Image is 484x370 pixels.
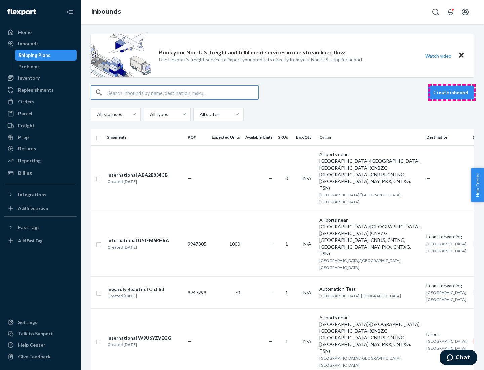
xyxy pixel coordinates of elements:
[4,155,77,166] a: Reporting
[107,237,169,244] div: International U5JEM6RHRA
[199,111,200,118] input: All states
[4,235,77,246] a: Add Fast Tag
[159,49,346,57] p: Book your Non-U.S. freight and fulfillment services in one streamlined flow.
[428,86,474,99] button: Create inbound
[159,56,364,63] p: Use Flexport’s freight service to import your products directly from your Non-U.S. supplier or port.
[4,317,77,328] a: Settings
[18,170,32,176] div: Billing
[18,110,32,117] div: Parcel
[15,50,77,61] a: Shipping Plans
[269,175,273,181] span: —
[285,290,288,295] span: 1
[185,129,209,145] th: PO#
[319,217,421,257] div: All ports near [GEOGRAPHIC_DATA]/[GEOGRAPHIC_DATA], [GEOGRAPHIC_DATA] (CNBZG, [GEOGRAPHIC_DATA], ...
[18,40,39,47] div: Inbounds
[18,224,40,231] div: Fast Tags
[18,75,40,81] div: Inventory
[18,98,34,105] div: Orders
[319,258,402,270] span: [GEOGRAPHIC_DATA]/[GEOGRAPHIC_DATA], [GEOGRAPHIC_DATA]
[4,351,77,362] button: Give Feedback
[107,172,168,178] div: International ABA2E834CB
[4,143,77,154] a: Returns
[303,338,311,344] span: N/A
[149,111,150,118] input: All types
[426,241,467,253] span: [GEOGRAPHIC_DATA], [GEOGRAPHIC_DATA]
[4,38,77,49] a: Inbounds
[444,5,457,19] button: Open notifications
[63,5,77,19] button: Close Navigation
[319,192,402,205] span: [GEOGRAPHIC_DATA]/[GEOGRAPHIC_DATA], [GEOGRAPHIC_DATA]
[229,241,240,247] span: 1000
[421,51,456,61] button: Watch video
[4,73,77,83] a: Inventory
[303,175,311,181] span: N/A
[4,96,77,107] a: Orders
[4,120,77,131] a: Freight
[18,319,37,326] div: Settings
[471,168,484,202] span: Help Center
[107,293,164,299] div: Created [DATE]
[107,178,168,185] div: Created [DATE]
[209,129,243,145] th: Expected Units
[18,87,54,94] div: Replenishments
[4,222,77,233] button: Fast Tags
[4,189,77,200] button: Integrations
[18,353,51,360] div: Give Feedback
[18,122,35,129] div: Freight
[7,9,36,15] img: Flexport logo
[15,61,77,72] a: Problems
[104,129,185,145] th: Shipments
[426,175,430,181] span: —
[319,293,401,298] span: [GEOGRAPHIC_DATA], [GEOGRAPHIC_DATA]
[426,331,467,338] div: Direct
[18,134,29,141] div: Prep
[185,276,209,308] td: 9947299
[18,145,36,152] div: Returns
[319,314,421,355] div: All ports near [GEOGRAPHIC_DATA]/[GEOGRAPHIC_DATA], [GEOGRAPHIC_DATA] (CNBZG, [GEOGRAPHIC_DATA], ...
[458,5,472,19] button: Open account menu
[285,241,288,247] span: 1
[317,129,424,145] th: Origin
[4,108,77,119] a: Parcel
[269,290,273,295] span: —
[18,157,41,164] div: Reporting
[424,129,470,145] th: Destination
[18,330,53,337] div: Talk to Support
[275,129,293,145] th: SKUs
[293,129,317,145] th: Box Qty
[426,233,467,240] div: Ecom Forwarding
[4,340,77,350] a: Help Center
[18,29,32,36] div: Home
[18,342,45,348] div: Help Center
[457,51,466,61] button: Close
[4,85,77,96] a: Replenishments
[107,86,258,99] input: Search inbounds by name, destination, msku...
[18,63,40,70] div: Problems
[319,356,402,368] span: [GEOGRAPHIC_DATA]/[GEOGRAPHIC_DATA], [GEOGRAPHIC_DATA]
[303,241,311,247] span: N/A
[86,2,126,22] ol: breadcrumbs
[18,238,42,244] div: Add Fast Tag
[269,338,273,344] span: —
[188,338,192,344] span: —
[107,341,171,348] div: Created [DATE]
[269,241,273,247] span: —
[18,191,46,198] div: Integrations
[426,290,467,302] span: [GEOGRAPHIC_DATA], [GEOGRAPHIC_DATA]
[303,290,311,295] span: N/A
[243,129,275,145] th: Available Units
[285,338,288,344] span: 1
[96,111,97,118] input: All statuses
[426,339,467,351] span: [GEOGRAPHIC_DATA], [GEOGRAPHIC_DATA]
[4,168,77,178] a: Billing
[185,211,209,276] td: 9947305
[4,132,77,143] a: Prep
[18,52,50,59] div: Shipping Plans
[18,205,48,211] div: Add Integration
[285,175,288,181] span: 0
[107,286,164,293] div: Inwardly Beautiful Cichlid
[319,286,421,292] div: Automation Test
[107,335,171,341] div: International W9U6YZVEGG
[4,27,77,38] a: Home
